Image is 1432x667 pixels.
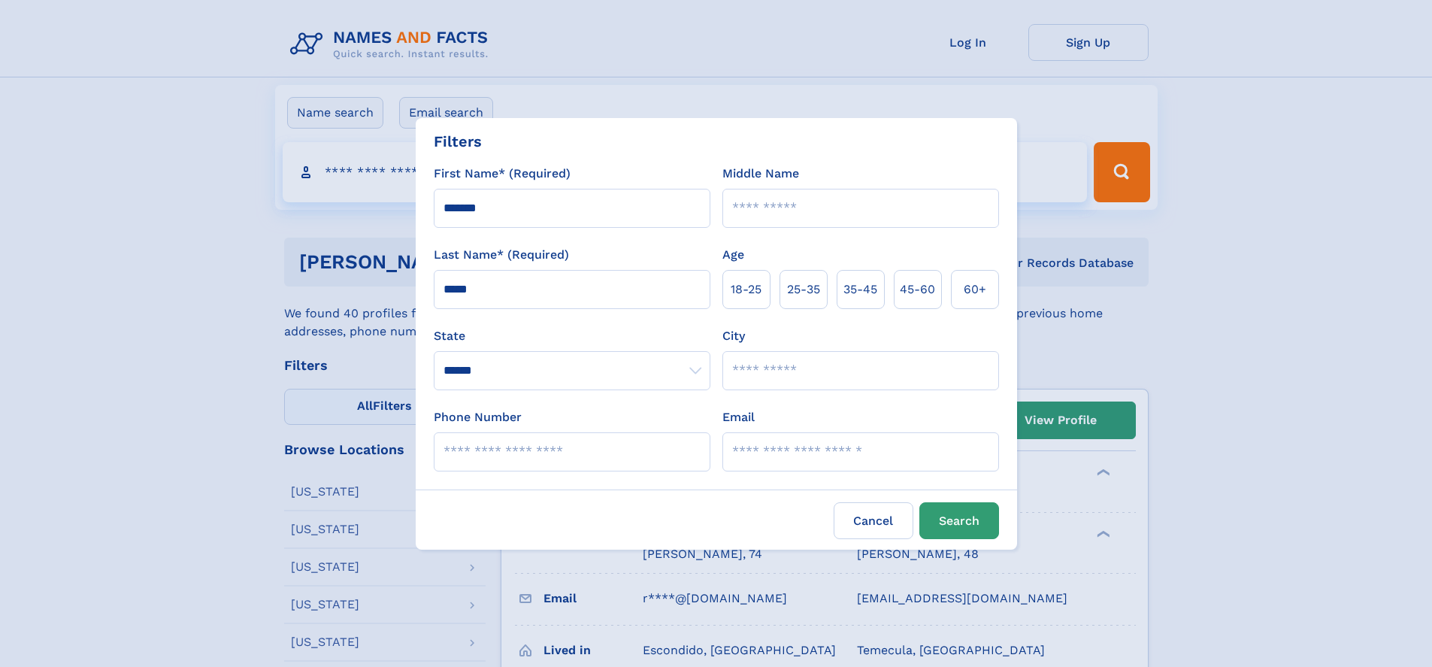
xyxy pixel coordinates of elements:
[722,246,744,264] label: Age
[434,408,522,426] label: Phone Number
[900,280,935,299] span: 45‑60
[919,502,999,539] button: Search
[434,327,710,345] label: State
[722,408,755,426] label: Email
[722,165,799,183] label: Middle Name
[722,327,745,345] label: City
[434,165,571,183] label: First Name* (Required)
[787,280,820,299] span: 25‑35
[843,280,877,299] span: 35‑45
[434,130,482,153] div: Filters
[731,280,761,299] span: 18‑25
[834,502,913,539] label: Cancel
[964,280,986,299] span: 60+
[434,246,569,264] label: Last Name* (Required)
